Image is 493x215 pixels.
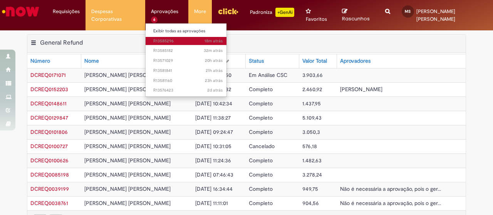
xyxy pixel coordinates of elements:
[249,57,264,65] div: Status
[204,48,223,53] time: 01/10/2025 10:57:28
[30,185,69,192] a: Abrir Registro: DCREQ0039199
[30,100,67,107] a: Abrir Registro: DCREQ0148611
[30,114,68,121] a: Abrir Registro: DCREQ0129847
[30,171,69,178] span: DCREQ0085198
[30,128,68,135] a: Abrir Registro: DCREQ0101806
[302,128,320,135] span: 3.050,3
[53,8,80,15] span: Requisições
[249,100,273,107] span: Completo
[205,78,223,83] time: 30/09/2025 12:04:46
[195,114,231,121] span: [DATE] 11:38:27
[146,47,230,55] a: Aberto R13585182 :
[195,100,232,107] span: [DATE] 10:42:34
[153,68,223,74] span: R13581841
[153,48,223,54] span: R13585182
[30,143,68,150] a: Abrir Registro: DCREQ0100727
[249,185,273,192] span: Completo
[249,143,275,150] span: Cancelado
[153,87,223,93] span: R13576423
[416,8,455,22] span: [PERSON_NAME] [PERSON_NAME]
[30,86,68,93] a: Abrir Registro: DCREQ0152203
[207,87,223,93] time: 29/09/2025 12:02:49
[30,200,68,207] a: Abrir Registro: DCREQ0038761
[30,100,67,107] span: DCREQ0148611
[146,27,230,35] a: Exibir todas as aprovações
[153,58,223,64] span: R13571029
[84,57,99,65] div: Nome
[405,9,411,14] span: MS
[249,114,273,121] span: Completo
[302,200,319,207] span: 904,56
[194,8,206,15] span: More
[30,86,68,93] span: DCREQ0152203
[84,72,171,78] span: [PERSON_NAME] [PERSON_NAME]
[206,68,223,73] span: 21h atrás
[84,100,171,107] span: [PERSON_NAME] [PERSON_NAME]
[249,128,273,135] span: Completo
[205,58,223,63] span: 20h atrás
[30,171,69,178] a: Abrir Registro: DCREQ0085198
[249,200,273,207] span: Completo
[30,185,69,192] span: DCREQ0039199
[30,157,69,164] a: Abrir Registro: DCREQ0100626
[249,157,273,164] span: Completo
[306,15,327,23] span: Favoritos
[30,200,68,207] span: DCREQ0038761
[204,48,223,53] span: 32m atrás
[84,200,171,207] span: [PERSON_NAME] [PERSON_NAME]
[302,157,322,164] span: 1.482,63
[195,128,233,135] span: [DATE] 09:24:47
[302,114,322,121] span: 5.109,43
[249,86,273,93] span: Completo
[249,171,273,178] span: Completo
[342,15,370,22] span: Rascunhos
[340,86,382,93] span: [PERSON_NAME]
[151,17,158,23] span: 6
[275,8,294,17] p: +GenAi
[205,38,223,44] time: 01/10/2025 11:11:11
[205,38,223,44] span: 18m atrás
[340,57,371,65] div: Aprovadores
[84,114,171,121] span: [PERSON_NAME] [PERSON_NAME]
[84,143,171,150] span: [PERSON_NAME] [PERSON_NAME]
[146,86,230,95] a: Aberto R13576423 :
[206,68,223,73] time: 30/09/2025 14:22:06
[30,72,66,78] a: Abrir Registro: DCREQ0171071
[195,143,231,150] span: [DATE] 10:31:05
[30,39,37,49] button: General Refund Menu de contexto
[146,57,230,65] a: Aberto R13571029 :
[340,185,441,192] span: Não é necessária a aprovação, pois o ger...
[195,185,233,192] span: [DATE] 16:34:44
[302,185,318,192] span: 949,75
[195,200,228,207] span: [DATE] 11:11:01
[151,8,178,15] span: Aprovações
[30,128,68,135] span: DCREQ0101806
[195,157,231,164] span: [DATE] 11:24:36
[145,23,227,97] ul: Aprovações
[153,78,223,84] span: R13581160
[205,58,223,63] time: 30/09/2025 15:50:22
[342,8,374,22] a: Rascunhos
[340,200,441,207] span: Não é necessária a aprovação, pois o ger...
[84,185,171,192] span: [PERSON_NAME] [PERSON_NAME]
[146,37,230,45] a: Aberto R13585296 :
[302,143,317,150] span: 576,18
[153,38,223,44] span: R13585296
[84,128,171,135] span: [PERSON_NAME] [PERSON_NAME]
[1,4,40,19] img: ServiceNow
[302,100,321,107] span: 1.437,95
[84,157,171,164] span: [PERSON_NAME] [PERSON_NAME]
[30,57,50,65] div: Número
[302,86,322,93] span: 2.460,92
[91,8,139,23] span: Despesas Corporativas
[302,72,323,78] span: 3.903,66
[30,143,68,150] span: DCREQ0100727
[249,72,287,78] span: Em Análise CSC
[205,78,223,83] span: 23h atrás
[218,5,238,17] img: click_logo_yellow_360x200.png
[84,171,171,178] span: [PERSON_NAME] [PERSON_NAME]
[207,87,223,93] span: 2d atrás
[30,72,66,78] span: DCREQ0171071
[195,171,233,178] span: [DATE] 07:46:43
[302,57,327,65] div: Valor Total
